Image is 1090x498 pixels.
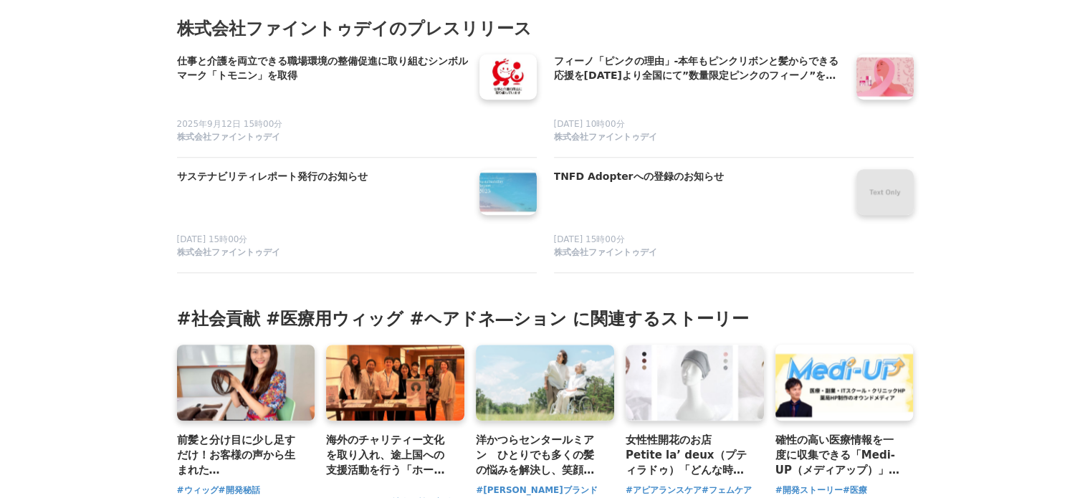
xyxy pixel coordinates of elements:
h4: 仕事と介護を両立できる職場環境の整備促進に取り組むシンボルマーク「トモニン」を取得 [177,54,468,83]
a: サステナビリティレポート発行のお知らせ [177,169,468,199]
a: 女性性開花のお店 Petite la’ deux（プティラドゥ）「どんな時も女性のハッピーを応援したい」アピアランスケア用アイテム「医療用ケア帽子」を独自開発・新発売へ [626,432,752,479]
a: 株式会社ファイントゥデイ [554,246,845,261]
a: 海外のチャリティー文化を取り入れ、途上国への支援活動を行う「ホープ・インターナショナル開発機構」。社会貢献の輪を広げるチャリティーディナーの様子と今後の活動について聞く。 [326,432,453,479]
span: 株式会社ファイントゥデイ [177,246,280,259]
a: 株式会社ファイントゥデイ [177,246,468,261]
h4: サステナビリティレポート発行のお知らせ [177,169,468,185]
h2: 株式会社ファイントゥデイのプレスリリース [177,15,914,42]
a: 株式会社ファイントゥデイ [177,131,468,145]
a: 前髪と分け目に少し足すだけ！お客様の声から生まれた[PERSON_NAME]「分け目ウィッグ・エアリータイプ」 [177,432,304,479]
a: 確性の高い医療情報を一度に収集できる「Medi-UP（メディアップ）」。医療業界に貢献するメディアサイトの新展開と裏側 [775,432,902,479]
span: [DATE] 15時00分 [554,234,625,244]
span: [DATE] 10時00分 [554,119,625,129]
h3: #社会貢献 #医療用ウィッグ #ヘアドネ―ション に関連するストーリー [177,307,914,330]
span: 2025年9月12日 15時00分 [177,119,283,129]
a: #フェムケア [702,484,752,497]
a: 仕事と介護を両立できる職場環境の整備促進に取り組むシンボルマーク「トモニン」を取得 [177,54,468,84]
a: #医療 [843,484,867,497]
span: 株式会社ファイントゥデイ [554,246,657,259]
h4: フィーノ「ピンクの理由」-本年もピンクリボンと髪からできる応援を[DATE]より全国にて”数量限定ピンクのフィーノ”を[PERSON_NAME]展開 [554,54,845,83]
a: #[PERSON_NAME]ブランド [476,484,598,497]
a: #ウィッグ [177,484,219,497]
a: フィーノ「ピンクの理由」-本年もピンクリボンと髪からできる応援を[DATE]より全国にて”数量限定ピンクのフィーノ”を[PERSON_NAME]展開 [554,54,845,84]
a: #開発ストーリー [775,484,843,497]
span: [DATE] 15時00分 [177,234,248,244]
h4: TNFD Adopterへの登録のお知らせ [554,169,845,185]
a: #開発秘話 [219,484,260,497]
span: 株式会社ファイントゥデイ [554,131,657,143]
a: TNFD Adopterへの登録のお知らせ [554,169,845,199]
span: 株式会社ファイントゥデイ [177,131,280,143]
a: 株式会社ファイントゥデイ [554,131,845,145]
a: #アピアランスケア [626,484,702,497]
a: 洋かつらセンタールミアン ひとりでも多くの髪の悩みを解決し、笑顔を取り戻すお手伝いを [476,432,603,479]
